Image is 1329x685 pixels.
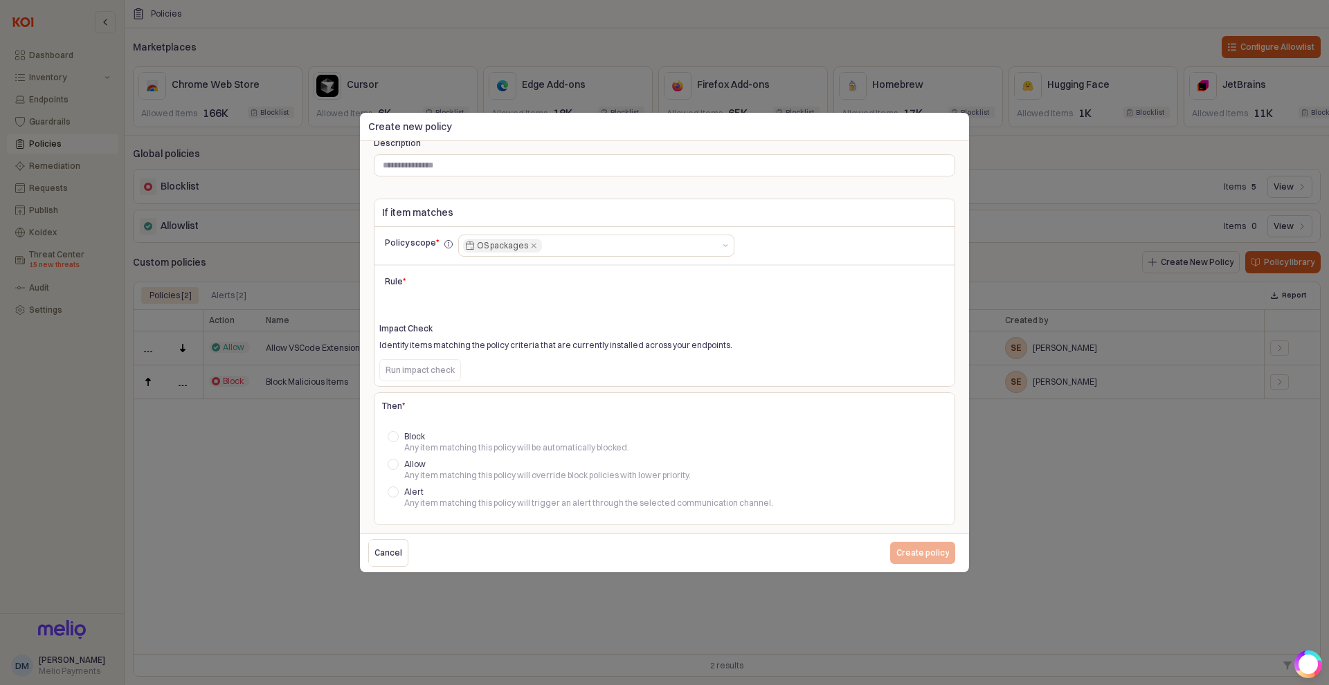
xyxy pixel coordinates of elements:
[382,205,947,220] p: If item matches
[379,359,461,381] button: Run impact check
[386,365,455,376] p: Run impact check
[890,542,955,564] button: Create policy
[379,290,950,318] iframe: QueryBuildingItay
[404,442,941,453] div: Any item matching this policy will be automatically blocked.
[368,539,408,567] button: Cancel
[379,339,950,351] p: Identify items matching the policy criteria that are currently installed across your endpoints.
[404,431,425,441] span: Block
[531,243,536,248] div: Remove OS packages
[382,400,947,412] p: Then
[717,235,734,256] button: Show suggestions
[385,237,439,249] p: Policy scope
[404,459,426,469] span: Allow
[379,322,514,335] p: Impact Check
[374,547,402,558] p: Cancel
[896,547,949,558] p: Create policy
[404,470,941,481] div: Any item matching this policy will override block policies with lower priority.
[477,239,528,253] div: OS packages
[404,497,941,509] div: Any item matching this policy will trigger an alert through the selected communication channel.
[404,486,424,497] span: Alert
[385,275,519,288] p: Rule
[374,138,421,148] span: Description
[368,120,961,134] p: Create new policy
